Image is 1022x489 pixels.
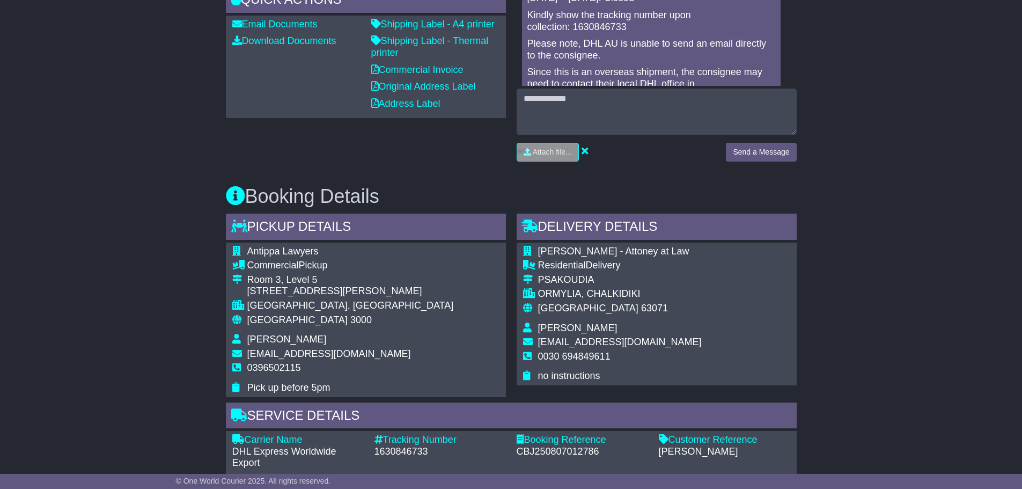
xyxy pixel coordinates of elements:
[247,334,327,345] span: [PERSON_NAME]
[350,315,372,325] span: 3000
[538,246,689,257] span: [PERSON_NAME] - Attoney at Law
[247,260,454,272] div: Pickup
[247,260,299,271] span: Commercial
[247,246,319,257] span: Antippa Lawyers
[371,81,476,92] a: Original Address Label
[538,351,611,362] span: 0030 694849611
[659,434,790,446] div: Customer Reference
[247,300,454,312] div: [GEOGRAPHIC_DATA], [GEOGRAPHIC_DATA]
[371,64,464,75] a: Commercial Invoice
[371,98,440,109] a: Address Label
[226,403,797,432] div: Service Details
[527,38,775,61] p: Please note, DHL AU is unable to send an email directly to the consignee.
[527,67,775,101] p: Since this is an overseas shipment, the consignee may need to contact their local DHL office in [...
[538,337,702,347] span: [EMAIL_ADDRESS][DOMAIN_NAME]
[247,348,411,359] span: [EMAIL_ADDRESS][DOMAIN_NAME]
[726,143,796,162] button: Send a Message
[517,434,648,446] div: Booking Reference
[538,274,702,286] div: PSAKOUDIA
[247,315,348,325] span: [GEOGRAPHIC_DATA]
[371,19,495,30] a: Shipping Label - A4 printer
[374,446,506,458] div: 1630846733
[527,10,775,33] p: Kindly show the tracking number upon collection: 1630846733
[247,382,330,393] span: Pick up before 5pm
[371,35,489,58] a: Shipping Label - Thermal printer
[659,446,790,458] div: [PERSON_NAME]
[641,303,668,313] span: 63071
[538,323,617,333] span: [PERSON_NAME]
[517,214,797,243] div: Delivery Details
[538,260,702,272] div: Delivery
[538,303,638,313] span: [GEOGRAPHIC_DATA]
[538,288,702,300] div: ORMYLIA, CHALKIDIKI
[176,477,331,485] span: © One World Courier 2025. All rights reserved.
[226,214,506,243] div: Pickup Details
[232,19,318,30] a: Email Documents
[232,446,364,469] div: DHL Express Worldwide Export
[538,370,600,381] span: no instructions
[247,274,454,286] div: Room 3, Level 5
[374,434,506,446] div: Tracking Number
[538,260,586,271] span: Residential
[247,362,301,373] span: 0396502115
[232,35,336,46] a: Download Documents
[517,446,648,458] div: CBJ250807012786
[247,286,454,297] div: [STREET_ADDRESS][PERSON_NAME]
[232,434,364,446] div: Carrier Name
[226,186,797,207] h3: Booking Details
